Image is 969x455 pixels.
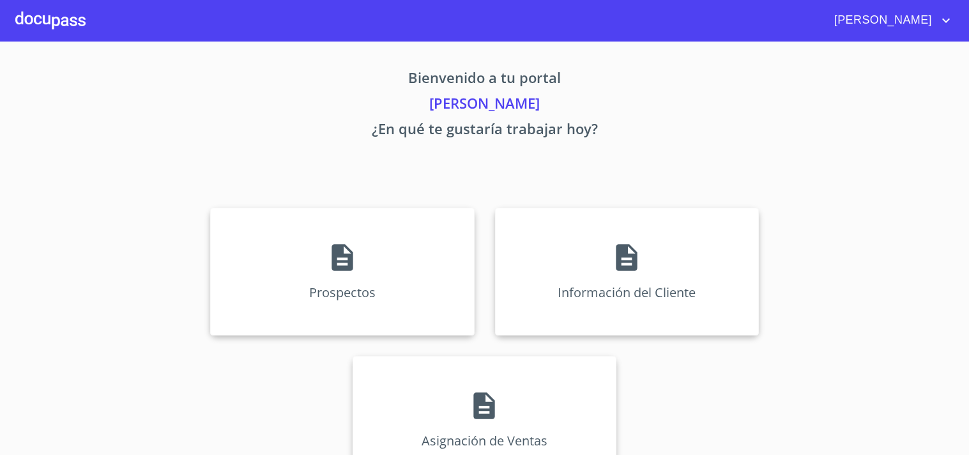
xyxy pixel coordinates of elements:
[558,284,696,301] p: Información del Cliente
[825,10,954,31] button: account of current user
[91,93,878,118] p: [PERSON_NAME]
[91,118,878,144] p: ¿En qué te gustaría trabajar hoy?
[422,432,547,449] p: Asignación de Ventas
[825,10,938,31] span: [PERSON_NAME]
[309,284,376,301] p: Prospectos
[91,67,878,93] p: Bienvenido a tu portal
